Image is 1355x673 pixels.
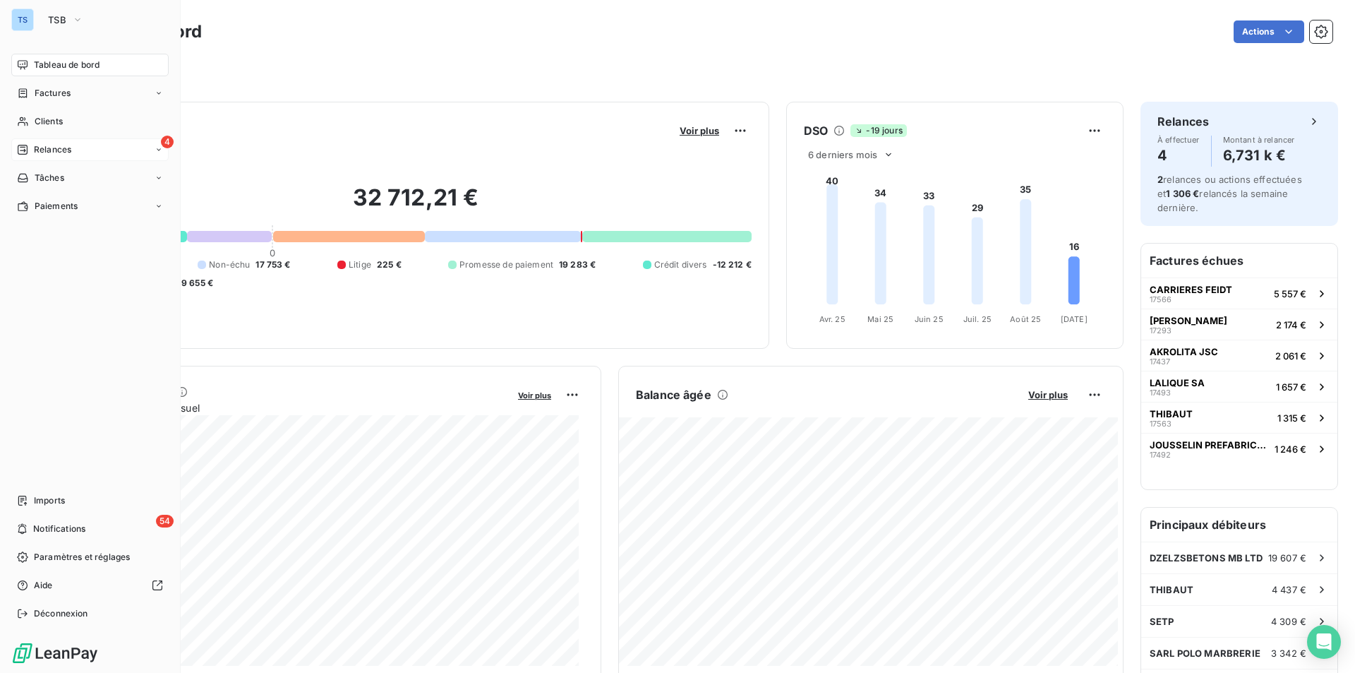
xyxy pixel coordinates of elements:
div: TS [11,8,34,31]
span: AKROLITA JSC [1150,346,1218,357]
button: AKROLITA JSC174372 061 € [1141,340,1337,371]
span: 4 437 € [1272,584,1306,595]
div: Open Intercom Messenger [1307,625,1341,659]
span: 0 [270,247,275,258]
span: 17566 [1150,295,1172,304]
span: Imports [34,494,65,507]
span: Promesse de paiement [459,258,553,271]
span: 17293 [1150,326,1172,335]
span: 17437 [1150,357,1170,366]
span: Litige [349,258,371,271]
span: THIBAUT [1150,408,1193,419]
h4: 4 [1157,144,1200,167]
span: Tâches [35,172,64,184]
span: THIBAUT [1150,584,1193,595]
button: CARRIERES FEIDT175665 557 € [1141,278,1337,309]
h2: 32 712,21 € [80,184,752,226]
span: 3 342 € [1271,648,1306,659]
span: Non-échu [209,258,250,271]
img: Logo LeanPay [11,642,99,665]
button: Voir plus [675,124,723,137]
span: Factures [35,87,71,100]
h6: Relances [1157,113,1209,130]
span: Voir plus [1028,389,1068,400]
tspan: [DATE] [1061,314,1088,324]
span: 1 657 € [1276,381,1306,393]
span: Tableau de bord [34,59,100,71]
span: -19 jours [850,124,906,137]
span: relances ou actions effectuées et relancés la semaine dernière. [1157,174,1302,213]
span: 225 € [377,258,402,271]
button: JOUSSELIN PREFABRICATION SAS174921 246 € [1141,433,1337,464]
span: CARRIERES FEIDT [1150,284,1232,295]
span: 1 306 € [1166,188,1199,199]
span: 2 061 € [1275,350,1306,362]
button: Voir plus [1024,388,1072,401]
button: [PERSON_NAME]172932 174 € [1141,309,1337,340]
span: JOUSSELIN PREFABRICATION SAS [1150,439,1269,451]
span: 17492 [1150,451,1171,459]
span: 17493 [1150,388,1171,397]
span: Voir plus [680,125,719,136]
span: À effectuer [1157,136,1200,144]
span: Crédit divers [654,258,707,271]
span: 5 557 € [1274,288,1306,299]
button: THIBAUT175631 315 € [1141,402,1337,433]
h6: Principaux débiteurs [1141,508,1337,542]
span: 1 315 € [1277,412,1306,424]
span: 19 283 € [559,258,596,271]
h4: 6,731 k € [1223,144,1295,167]
span: 17 753 € [255,258,290,271]
tspan: Juin 25 [915,314,944,324]
span: -12 212 € [713,258,752,271]
tspan: Mai 25 [867,314,893,324]
h6: Balance âgée [636,386,711,403]
span: Paiements [35,200,78,213]
span: DZELZSBETONS MB LTD [1150,552,1263,564]
span: Relances [34,143,71,156]
button: Voir plus [514,388,555,401]
span: Aide [34,579,53,592]
a: Aide [11,574,169,597]
span: TSB [48,14,66,25]
span: 1 246 € [1275,443,1306,455]
h6: Factures échues [1141,244,1337,278]
span: 2 [1157,174,1163,185]
span: 4 [161,136,174,148]
span: [PERSON_NAME] [1150,315,1227,326]
span: 6 derniers mois [808,149,877,160]
span: Clients [35,115,63,128]
tspan: Août 25 [1010,314,1041,324]
span: Chiffre d'affaires mensuel [80,400,508,415]
span: Montant à relancer [1223,136,1295,144]
span: Paramètres et réglages [34,551,130,564]
tspan: Juil. 25 [963,314,992,324]
span: LALIQUE SA [1150,377,1205,388]
button: Actions [1234,20,1304,43]
span: 19 607 € [1268,552,1306,564]
button: LALIQUE SA174931 657 € [1141,371,1337,402]
span: 54 [156,515,174,528]
span: Voir plus [518,391,551,400]
span: -9 655 € [177,277,213,290]
span: Déconnexion [34,607,88,620]
span: SARL POLO MARBRERIE [1150,648,1260,659]
span: 17563 [1150,419,1172,428]
span: 4 309 € [1271,616,1306,627]
span: 2 174 € [1276,319,1306,330]
tspan: Avr. 25 [819,314,845,324]
span: Notifications [33,523,85,535]
h6: DSO [804,122,828,139]
span: SETP [1150,616,1174,627]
